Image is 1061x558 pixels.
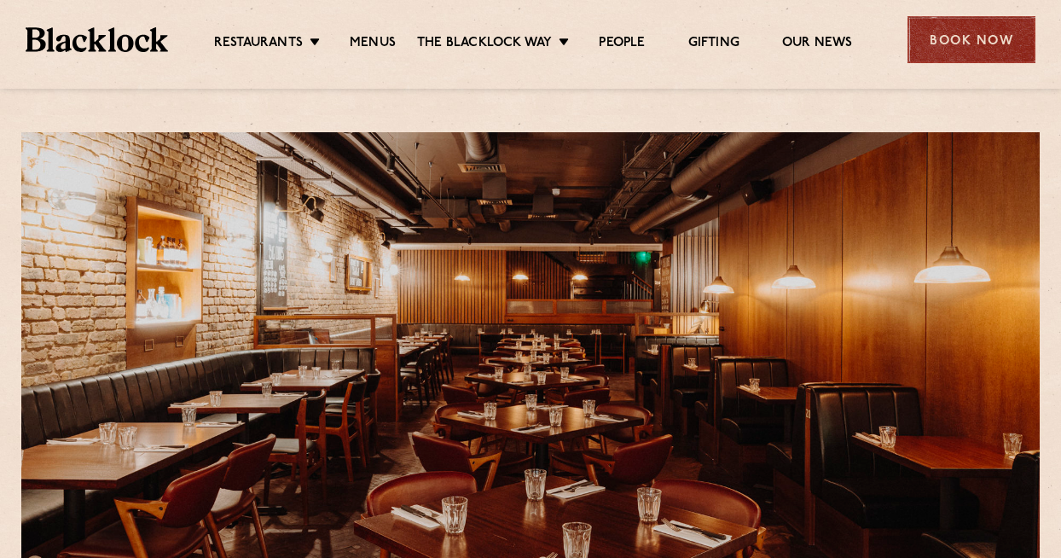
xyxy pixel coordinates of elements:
a: Our News [782,35,853,54]
div: Book Now [907,16,1035,63]
a: Gifting [688,35,739,54]
a: Menus [350,35,396,54]
a: Restaurants [214,35,303,54]
a: People [599,35,645,54]
a: The Blacklock Way [417,35,552,54]
img: BL_Textured_Logo-footer-cropped.svg [26,27,168,51]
